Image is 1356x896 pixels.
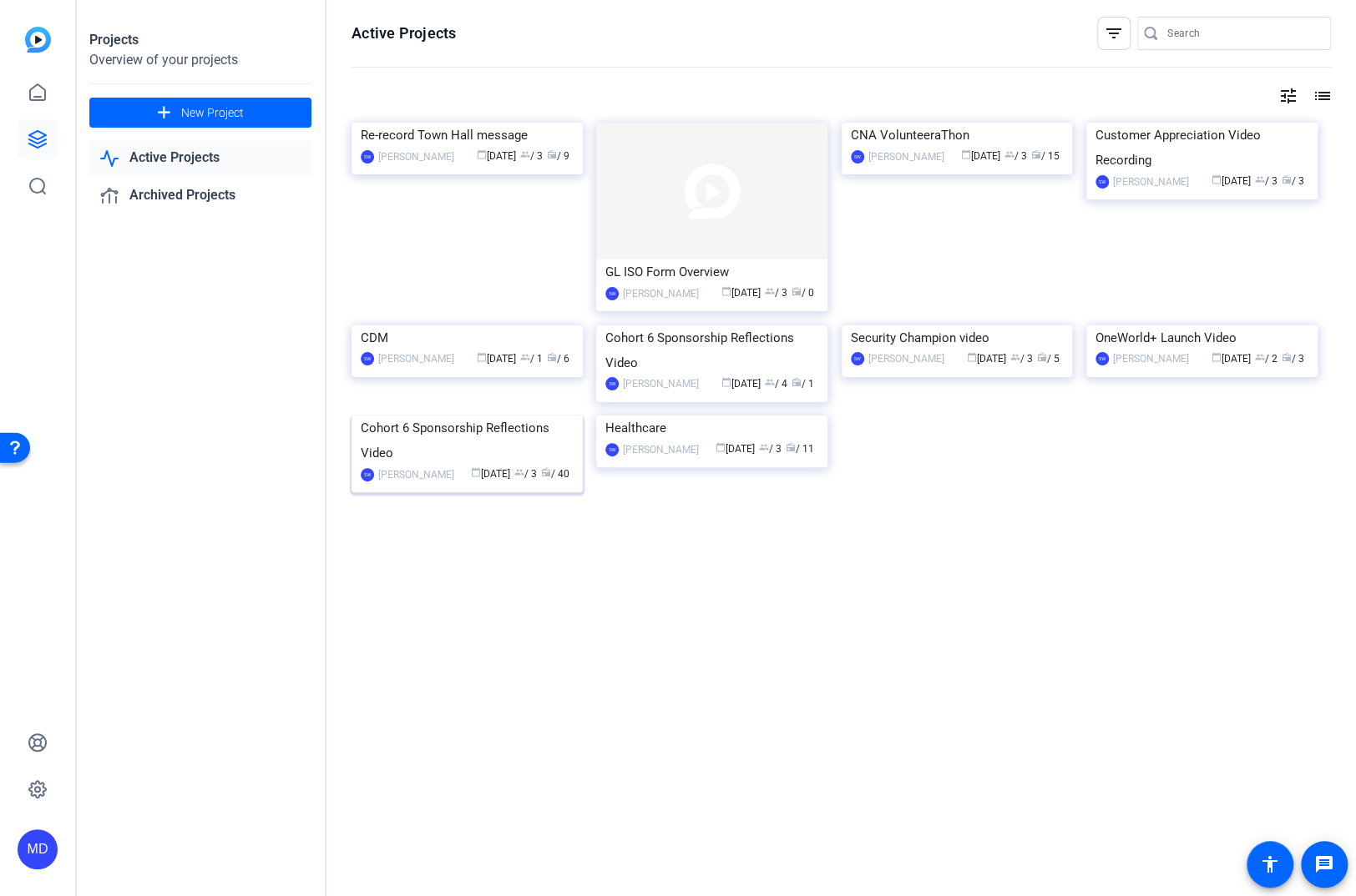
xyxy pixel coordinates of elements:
span: [DATE] [716,443,755,455]
span: group [759,442,769,452]
div: SW [605,443,619,456]
div: SW [605,287,619,300]
span: radio [786,442,796,452]
span: / 1 [520,353,543,365]
span: calendar_today [716,442,726,452]
span: calendar_today [477,149,487,159]
mat-icon: accessibility [1260,854,1280,874]
span: / 15 [1030,150,1059,162]
span: group [514,467,524,477]
div: SW [1095,352,1109,365]
span: / 11 [786,443,814,455]
span: radio [1282,174,1292,184]
button: New Project [89,98,311,128]
h1: Active Projects [352,23,456,43]
span: radio [1282,352,1292,362]
span: radio [541,467,551,477]
span: radio [792,286,802,296]
div: CDM [361,325,574,350]
span: / 1 [792,378,814,390]
span: [DATE] [477,353,516,365]
span: calendar_today [960,149,970,159]
div: Projects [89,30,311,50]
span: [DATE] [1212,175,1251,187]
span: / 3 [1009,353,1032,365]
span: / 3 [759,443,782,455]
span: / 2 [1255,353,1278,365]
div: SW [851,150,864,164]
a: Archived Projects [89,179,311,213]
div: [PERSON_NAME] [623,441,699,458]
span: / 4 [765,378,787,390]
span: / 9 [547,150,569,162]
div: Cohort 6 Sponsorship Reflections Video [361,415,574,466]
span: / 3 [1004,150,1026,162]
img: blue-gradient.svg [25,27,51,53]
div: SW [1095,175,1109,189]
mat-icon: tune [1278,86,1298,106]
div: SW [361,150,374,164]
span: calendar_today [721,286,731,296]
span: / 0 [792,287,814,299]
div: MD [18,829,58,869]
span: group [1004,149,1014,159]
span: [DATE] [1212,353,1251,365]
span: / 3 [520,150,543,162]
span: calendar_today [1212,174,1222,184]
div: CNA VolunteeraThon [851,123,1064,148]
span: group [1255,174,1265,184]
span: [DATE] [477,150,516,162]
span: radio [1036,352,1046,362]
span: calendar_today [1212,352,1222,362]
span: group [765,286,775,296]
div: [PERSON_NAME] [623,285,699,302]
div: SW [851,352,864,365]
span: [DATE] [721,378,761,390]
div: [PERSON_NAME] [1113,174,1189,190]
span: group [765,377,775,387]
span: radio [547,149,557,159]
span: / 3 [1282,353,1304,365]
div: SW [361,352,374,365]
div: SW [605,377,619,390]
div: SW [361,468,374,481]
span: / 3 [1282,175,1304,187]
div: Overview of your projects [89,50,311,70]
div: [PERSON_NAME] [1113,350,1189,367]
span: calendar_today [721,377,731,387]
span: group [520,149,530,159]
span: group [1009,352,1020,362]
div: [PERSON_NAME] [378,148,454,165]
span: radio [792,377,802,387]
div: [PERSON_NAME] [868,148,944,165]
span: / 3 [514,468,537,480]
div: GL ISO Form Overview [605,259,818,284]
span: / 40 [541,468,569,480]
div: Healthcare [605,415,818,440]
mat-icon: message [1314,854,1334,874]
div: Re-record Town Hall message [361,123,574,148]
mat-icon: add [154,103,175,123]
div: [PERSON_NAME] [623,375,699,392]
span: group [1255,352,1265,362]
div: Customer Appreciation Video Recording [1095,123,1308,173]
div: [PERSON_NAME] [378,466,454,483]
span: / 3 [1255,175,1278,187]
mat-icon: list [1311,86,1331,106]
span: New Project [181,104,244,122]
span: calendar_today [966,352,976,362]
div: [PERSON_NAME] [378,350,454,367]
span: radio [547,352,557,362]
span: [DATE] [471,468,510,480]
span: calendar_today [477,352,487,362]
span: radio [1030,149,1040,159]
a: Active Projects [89,141,311,175]
span: [DATE] [966,353,1005,365]
div: OneWorld+ Launch Video [1095,325,1308,350]
span: [DATE] [721,287,761,299]
input: Search [1167,23,1318,43]
mat-icon: filter_list [1104,23,1124,43]
div: [PERSON_NAME] [868,350,944,367]
span: [DATE] [960,150,999,162]
div: Security Champion video [851,325,1064,350]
